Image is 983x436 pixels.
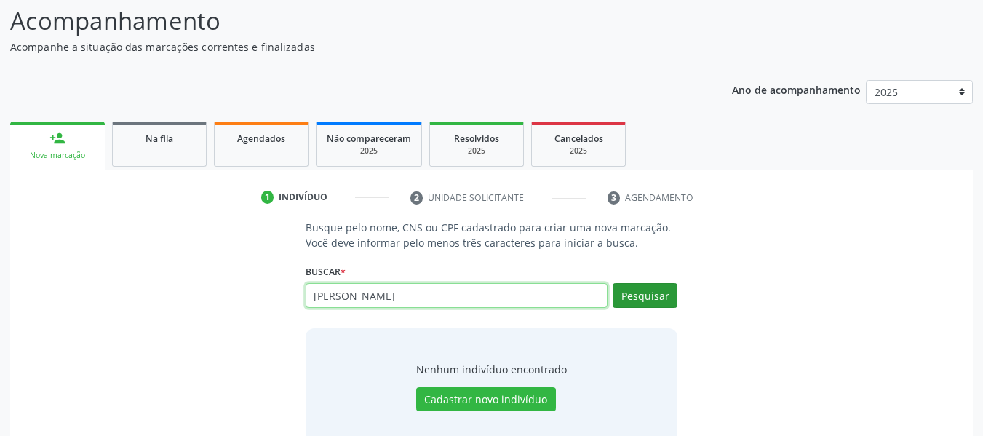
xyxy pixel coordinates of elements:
[279,191,327,204] div: Indivíduo
[10,3,684,39] p: Acompanhamento
[416,387,556,412] button: Cadastrar novo indivíduo
[554,132,603,145] span: Cancelados
[440,146,513,156] div: 2025
[306,220,678,250] p: Busque pelo nome, CNS ou CPF cadastrado para criar uma nova marcação. Você deve informar pelo men...
[49,130,65,146] div: person_add
[327,132,411,145] span: Não compareceram
[327,146,411,156] div: 2025
[613,283,677,308] button: Pesquisar
[454,132,499,145] span: Resolvidos
[732,80,861,98] p: Ano de acompanhamento
[20,150,95,161] div: Nova marcação
[306,261,346,283] label: Buscar
[306,283,608,308] input: Busque por nome, CNS ou CPF
[146,132,173,145] span: Na fila
[542,146,615,156] div: 2025
[237,132,285,145] span: Agendados
[416,362,567,377] div: Nenhum indivíduo encontrado
[261,191,274,204] div: 1
[10,39,684,55] p: Acompanhe a situação das marcações correntes e finalizadas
